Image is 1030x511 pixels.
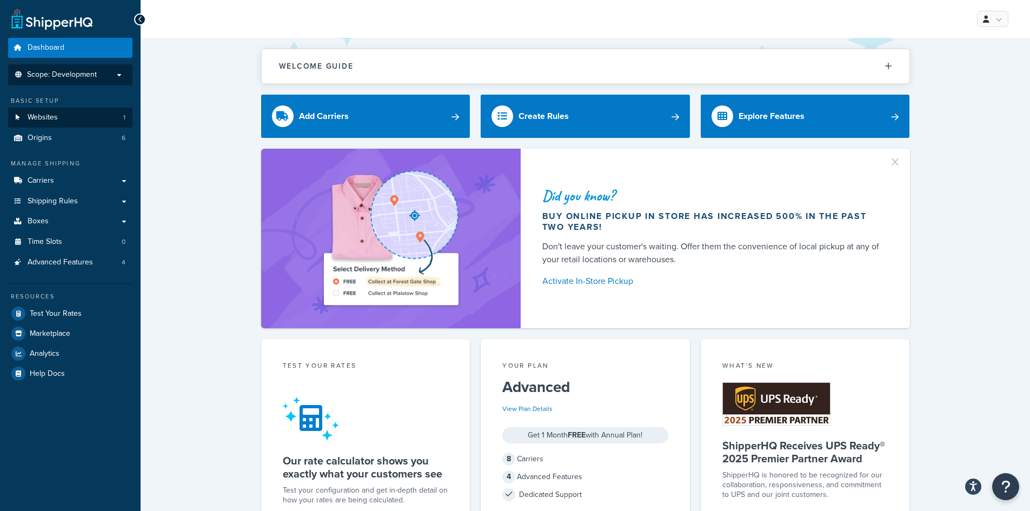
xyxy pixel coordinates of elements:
span: Marketplace [30,329,70,339]
a: Shipping Rules [8,191,132,211]
span: Help Docs [30,369,65,379]
div: Advanced Features [502,469,668,485]
span: Test Your Rates [30,309,82,318]
a: Carriers [8,171,132,191]
div: Create Rules [519,109,569,124]
li: Advanced Features [8,253,132,273]
span: Shipping Rules [28,197,78,206]
li: Time Slots [8,232,132,252]
span: Time Slots [28,237,62,247]
div: Resources [8,292,132,301]
div: Carriers [502,452,668,467]
a: Origins6 [8,128,132,148]
div: Get 1 Month with Annual Plan! [502,427,668,443]
img: ad-shirt-map-b0359fc47e01cab431d101c4b569394f6a03f54285957d908178d52f29eb9668.png [293,165,489,312]
li: Websites [8,108,132,128]
span: 0 [122,237,125,247]
span: 6 [122,134,125,143]
div: Test your configuration and get in-depth detail on how your rates are being calculated. [283,486,449,505]
div: Don't leave your customer's waiting. Offer them the convenience of local pickup at any of your re... [542,240,884,266]
span: Carriers [28,176,54,185]
div: Add Carriers [299,109,349,124]
a: Add Carriers [261,95,470,138]
p: ShipperHQ is honored to be recognized for our collaboration, responsiveness, and commitment to UP... [722,470,888,500]
div: Did you know? [542,188,884,203]
span: Scope: Development [27,70,97,79]
div: Test your rates [283,361,449,373]
a: Test Your Rates [8,304,132,323]
li: Origins [8,128,132,148]
div: Explore Features [739,109,805,124]
a: Websites1 [8,108,132,128]
h5: ShipperHQ Receives UPS Ready® 2025 Premier Partner Award [722,439,888,465]
span: Dashboard [28,43,64,52]
a: Marketplace [8,324,132,343]
button: Welcome Guide [262,49,909,83]
a: Create Rules [481,95,690,138]
a: Boxes [8,211,132,231]
div: Basic Setup [8,96,132,105]
span: Websites [28,113,58,122]
div: Buy online pickup in store has increased 500% in the past two years! [542,211,884,233]
a: Explore Features [701,95,910,138]
a: Advanced Features4 [8,253,132,273]
span: Analytics [30,349,59,359]
span: 4 [502,470,515,483]
div: Dedicated Support [502,487,668,502]
h5: Advanced [502,379,668,396]
a: View Plan Details [502,404,553,414]
h2: Welcome Guide [279,62,354,70]
a: Time Slots0 [8,232,132,252]
a: Analytics [8,344,132,363]
a: Help Docs [8,364,132,383]
span: Origins [28,134,52,143]
span: 4 [122,258,125,267]
span: 8 [502,453,515,466]
div: Manage Shipping [8,159,132,168]
div: What's New [722,361,888,373]
span: Advanced Features [28,258,93,267]
h5: Our rate calculator shows you exactly what your customers see [283,454,449,480]
div: Your Plan [502,361,668,373]
span: 1 [123,113,125,122]
a: Dashboard [8,38,132,58]
span: Boxes [28,217,49,226]
a: Activate In-Store Pickup [542,274,884,289]
button: Open Resource Center [992,473,1019,500]
strong: FREE [568,429,586,441]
